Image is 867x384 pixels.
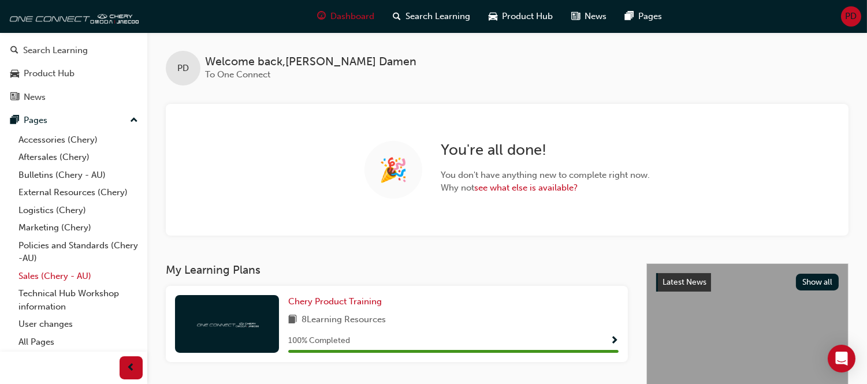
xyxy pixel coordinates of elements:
span: Search Learning [406,10,471,23]
a: pages-iconPages [616,5,672,28]
a: All Pages [14,333,143,351]
span: guage-icon [318,9,326,24]
span: pages-icon [10,115,19,126]
a: guage-iconDashboard [308,5,384,28]
span: 8 Learning Resources [302,313,386,327]
span: car-icon [489,9,498,24]
button: Pages [5,110,143,131]
div: News [24,91,46,104]
span: Product Hub [503,10,553,23]
span: search-icon [10,46,18,56]
button: Show Progress [610,334,619,348]
span: 100 % Completed [288,334,350,348]
span: news-icon [572,9,581,24]
span: prev-icon [127,361,136,375]
a: Product Hub [5,63,143,84]
span: news-icon [10,92,19,103]
a: Search Learning [5,40,143,61]
span: Show Progress [610,336,619,346]
h3: My Learning Plans [166,263,628,277]
a: search-iconSearch Learning [384,5,480,28]
h2: You ' re all done! [441,141,650,159]
a: Bulletins (Chery - AU) [14,166,143,184]
span: To One Connect [205,69,270,80]
span: PD [177,62,189,75]
a: External Resources (Chery) [14,184,143,202]
span: pages-icon [626,9,634,24]
div: Open Intercom Messenger [828,345,855,372]
a: Logistics (Chery) [14,202,143,219]
span: Welcome back , [PERSON_NAME] Damen [205,55,416,69]
span: PD [846,10,857,23]
button: Show all [796,274,839,290]
div: Pages [24,114,47,127]
a: Latest NewsShow all [656,273,839,292]
a: car-iconProduct Hub [480,5,563,28]
span: You don ' t have anything new to complete right now. [441,169,650,182]
a: Accessories (Chery) [14,131,143,149]
span: Pages [639,10,663,23]
button: PD [841,6,861,27]
a: Chery Product Training [288,295,386,308]
a: Aftersales (Chery) [14,148,143,166]
a: Marketing (Chery) [14,219,143,237]
a: Policies and Standards (Chery -AU) [14,237,143,267]
span: Dashboard [331,10,375,23]
img: oneconnect [6,5,139,28]
span: 🎉 [379,163,408,177]
span: car-icon [10,69,19,79]
a: Sales (Chery - AU) [14,267,143,285]
a: news-iconNews [563,5,616,28]
a: Technical Hub Workshop information [14,285,143,315]
a: News [5,87,143,108]
span: News [585,10,607,23]
span: Why not [441,181,650,195]
div: Search Learning [23,44,88,57]
div: Product Hub [24,67,75,80]
span: Chery Product Training [288,296,382,307]
a: User changes [14,315,143,333]
span: search-icon [393,9,401,24]
a: see what else is available? [474,182,578,193]
img: oneconnect [195,318,259,329]
span: book-icon [288,313,297,327]
span: up-icon [130,113,138,128]
span: Latest News [663,277,706,287]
